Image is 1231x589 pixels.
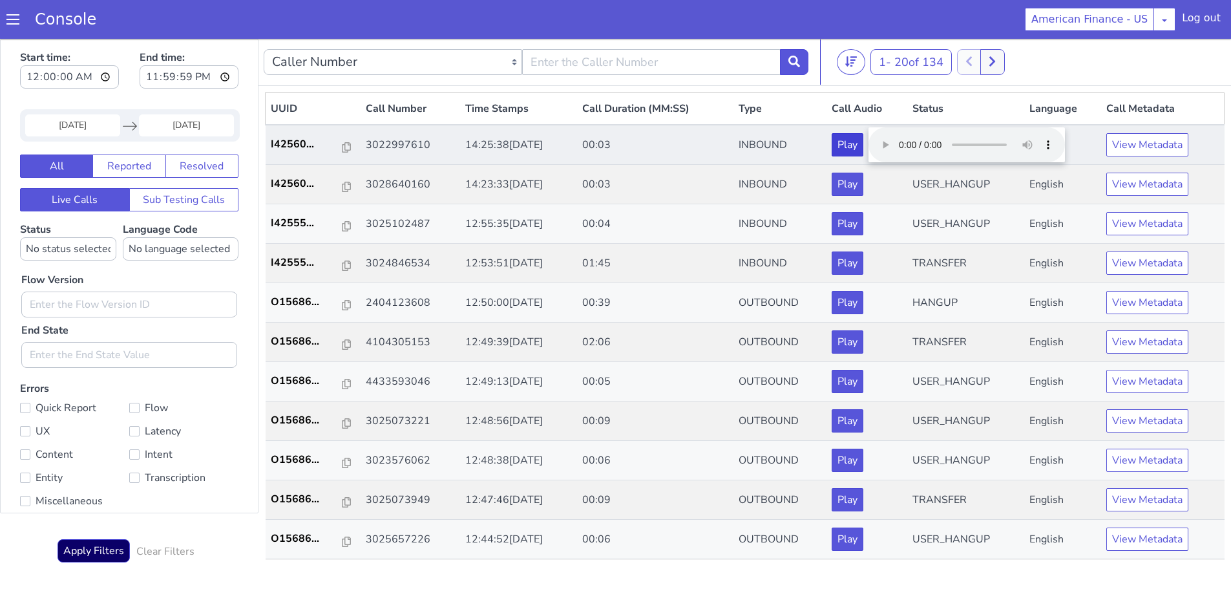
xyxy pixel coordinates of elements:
[460,54,577,87] th: Time Stamps
[460,363,577,402] td: 12:48:56[DATE]
[1024,284,1102,323] td: English
[733,166,827,205] td: INBOUND
[361,166,460,205] td: 3025102487
[577,284,733,323] td: 02:06
[1025,8,1154,31] button: American Finance - US
[460,442,577,481] td: 12:47:46[DATE]
[832,292,863,315] button: Play
[577,402,733,442] td: 00:06
[1024,520,1102,560] td: English
[20,343,238,474] label: Errors
[907,323,1024,363] td: USER_HANGUP
[1106,370,1188,394] button: View Metadata
[139,76,234,98] input: End Date
[577,54,733,87] th: Call Duration (MM:SS)
[733,520,827,560] td: OUTBOUND
[460,86,577,126] td: 14:25:38[DATE]
[733,481,827,520] td: OUTBOUND
[1106,213,1188,236] button: View Metadata
[832,213,863,236] button: Play
[832,370,863,394] button: Play
[460,126,577,166] td: 14:23:33[DATE]
[271,295,355,310] a: O15686...
[733,363,827,402] td: OUTBOUND
[361,54,460,87] th: Call Number
[733,205,827,244] td: INBOUND
[907,54,1024,87] th: Status
[20,149,130,173] button: Live Calls
[1024,402,1102,442] td: English
[271,374,355,389] a: O15686...
[733,126,827,166] td: INBOUND
[271,492,342,508] p: O15686...
[1106,292,1188,315] button: View Metadata
[21,284,68,299] label: End State
[271,334,355,350] a: O15686...
[129,360,238,378] label: Flow
[460,402,577,442] td: 12:48:38[DATE]
[733,86,827,126] td: INBOUND
[522,10,781,36] input: Enter the Caller Number
[20,360,129,378] label: Quick Report
[460,166,577,205] td: 12:55:35[DATE]
[271,255,355,271] a: O15686...
[460,481,577,520] td: 12:44:52[DATE]
[361,244,460,284] td: 2404123608
[1106,489,1188,512] button: View Metadata
[826,54,907,87] th: Call Audio
[129,149,239,173] button: Sub Testing Calls
[129,430,238,448] label: Transcription
[271,98,342,113] p: I42560...
[907,244,1024,284] td: HANGUP
[361,520,460,560] td: 3022709339
[1101,54,1224,87] th: Call Metadata
[271,295,342,310] p: O15686...
[92,116,165,139] button: Reported
[58,500,130,524] button: Apply Filters
[733,54,827,87] th: Type
[129,407,238,425] label: Intent
[1106,134,1188,157] button: View Metadata
[907,363,1024,402] td: USER_HANGUP
[460,284,577,323] td: 12:49:39[DATE]
[21,303,237,329] input: Enter the End State Value
[271,453,342,468] p: O15686...
[907,442,1024,481] td: TRANSFER
[894,16,943,31] span: 20 of 134
[20,198,116,222] select: Status
[733,442,827,481] td: OUTBOUND
[271,216,342,231] p: I42555...
[832,252,863,275] button: Play
[1024,244,1102,284] td: English
[271,98,355,113] a: I42560...
[361,86,460,126] td: 3022997610
[1024,481,1102,520] td: English
[123,184,238,222] label: Language Code
[832,410,863,433] button: Play
[1182,10,1221,31] div: Log out
[140,7,238,54] label: End time:
[870,10,952,36] button: 1- 20of 134
[577,86,733,126] td: 00:03
[733,244,827,284] td: OUTBOUND
[907,126,1024,166] td: USER_HANGUP
[733,402,827,442] td: OUTBOUND
[577,166,733,205] td: 00:04
[20,453,129,471] label: Miscellaneous
[1106,410,1188,433] button: View Metadata
[907,520,1024,560] td: USER_HANGUP
[140,27,238,50] input: End time:
[271,492,355,508] a: O15686...
[1106,173,1188,197] button: View Metadata
[271,177,355,192] a: I42555...
[1024,166,1102,205] td: English
[1106,449,1188,473] button: View Metadata
[20,383,129,402] label: UX
[361,323,460,363] td: 4433593046
[577,520,733,560] td: 00:21
[361,481,460,520] td: 3025657226
[460,323,577,363] td: 12:49:13[DATE]
[21,233,83,249] label: Flow Version
[907,166,1024,205] td: USER_HANGUP
[271,137,355,153] a: I42560...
